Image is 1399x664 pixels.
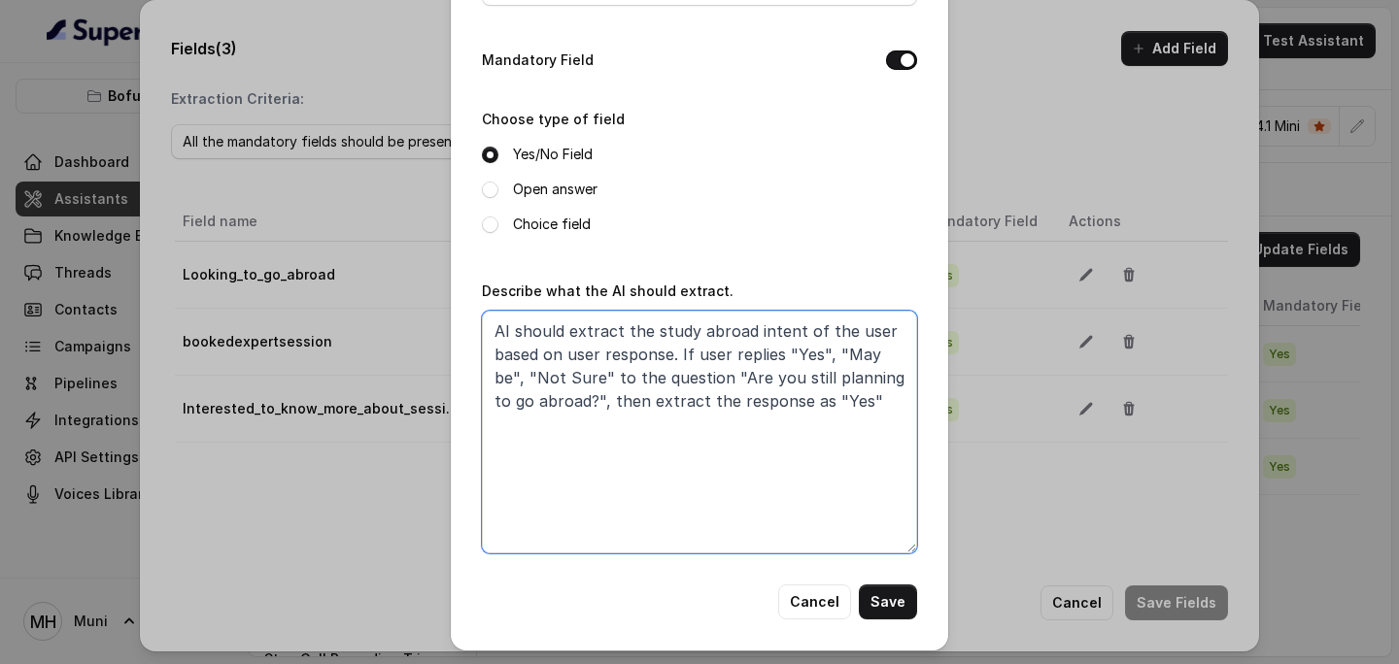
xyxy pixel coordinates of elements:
label: Choice field [513,213,591,236]
label: Open answer [513,178,597,201]
button: Cancel [778,584,851,619]
textarea: AI should extract the study abroad intent of the user based on user response. If user replies "Ye... [482,311,917,553]
label: Mandatory Field [482,49,594,72]
label: Choose type of field [482,111,625,127]
label: Yes/No Field [513,143,593,166]
label: Describe what the AI should extract. [482,282,734,299]
button: Save [859,584,917,619]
